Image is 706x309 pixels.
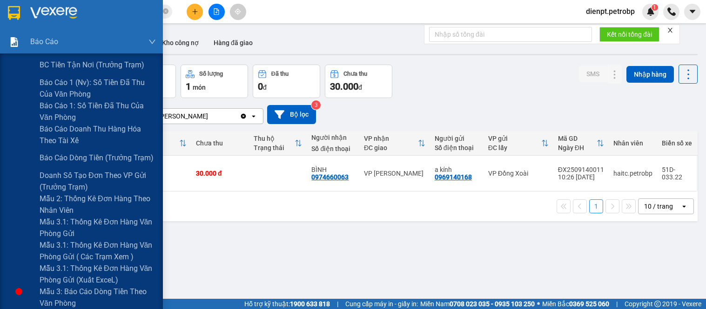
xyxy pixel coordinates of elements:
[206,32,260,54] button: Hàng đã giao
[484,131,553,156] th: Toggle SortBy
[40,77,156,100] span: Báo cáo 1 (nv): Số tiền đã thu của văn phòng
[684,4,700,20] button: caret-down
[579,66,607,82] button: SMS
[435,135,479,142] div: Người gửi
[40,123,156,146] span: Báo cáo doanh thu hàng hóa theo tài xế
[435,166,479,173] div: a kính
[364,144,418,151] div: ĐC giao
[364,135,418,142] div: VP nhận
[263,84,267,91] span: đ
[213,8,220,15] span: file-add
[358,84,362,91] span: đ
[192,8,198,15] span: plus
[148,38,156,46] span: down
[652,4,658,11] sup: 1
[235,8,241,15] span: aim
[435,144,479,151] div: Số điện thoại
[40,193,156,216] span: Mẫu 2: Thống kê đơn hàng theo nhân viên
[488,144,541,151] div: ĐC lấy
[249,131,307,156] th: Toggle SortBy
[680,203,688,210] svg: open
[662,166,692,181] div: 51D-033.22
[196,170,244,177] div: 30.000 đ
[267,105,316,124] button: Bộ lọc
[250,112,257,120] svg: open
[311,145,355,152] div: Số điện thoại
[450,300,535,308] strong: 0708 023 035 - 0935 103 250
[337,299,338,309] span: |
[589,199,603,213] button: 1
[343,71,367,77] div: Chưa thu
[163,8,168,14] span: close-circle
[616,299,618,309] span: |
[230,4,246,20] button: aim
[40,239,156,263] span: Mẫu 3.1: Thống kê đơn hàng văn phòng gửi ( các trạm xem )
[646,7,655,16] img: icon-new-feature
[613,139,652,147] div: Nhân viên
[420,299,535,309] span: Miền Nam
[8,6,20,20] img: logo-vxr
[9,37,19,47] img: solution-icon
[244,299,330,309] span: Hỗ trợ kỹ thuật:
[40,170,156,193] span: Doanh số tạo đơn theo VP gửi (trưởng trạm)
[254,144,295,151] div: Trạng thái
[542,299,609,309] span: Miền Bắc
[163,7,168,16] span: close-circle
[290,300,330,308] strong: 1900 633 818
[558,173,604,181] div: 10:26 [DATE]
[364,170,425,177] div: VP [PERSON_NAME]
[311,166,355,173] div: BÌNH
[311,134,355,141] div: Người nhận
[553,131,609,156] th: Toggle SortBy
[488,170,549,177] div: VP Đồng Xoài
[208,4,225,20] button: file-add
[429,27,592,42] input: Nhập số tổng đài
[654,301,661,307] span: copyright
[193,84,206,91] span: món
[199,71,223,77] div: Số lượng
[186,81,191,92] span: 1
[196,139,244,147] div: Chưa thu
[254,135,295,142] div: Thu hộ
[138,131,191,156] th: Toggle SortBy
[667,27,673,33] span: close
[40,216,156,239] span: Mẫu 3.1: Thống kê đơn hàng văn phòng gửi
[330,81,358,92] span: 30.000
[653,4,656,11] span: 1
[667,7,676,16] img: phone-icon
[253,65,320,98] button: Đã thu0đ
[40,263,156,286] span: Mẫu 3.1: Thống kê đơn hàng văn phòng gửi (Xuất ExceL)
[607,29,652,39] span: Kết nối tổng đài
[181,65,248,98] button: Số lượng1món
[558,166,604,173] div: ĐX2509140011
[626,66,674,83] button: Nhập hàng
[40,100,156,123] span: Báo cáo 1: Số tiền đã thu của văn phòng
[311,100,321,110] sup: 3
[40,286,156,309] span: Mẫu 3: Báo cáo dòng tiền theo văn phòng
[359,131,430,156] th: Toggle SortBy
[435,173,472,181] div: 0969140168
[569,300,609,308] strong: 0369 525 060
[345,299,418,309] span: Cung cấp máy in - giấy in:
[558,135,597,142] div: Mã GD
[155,32,206,54] button: Kho công nợ
[488,135,541,142] div: VP gửi
[311,173,349,181] div: 0974660063
[578,6,642,17] span: dienpt.petrobp
[613,170,652,177] div: haitc.petrobp
[187,4,203,20] button: plus
[558,144,597,151] div: Ngày ĐH
[537,302,540,306] span: ⚪️
[240,112,247,120] svg: Clear value
[209,112,210,121] input: Selected VP Minh Hưng.
[40,59,144,71] span: BC tiền tận nơi (trưởng trạm)
[599,27,659,42] button: Kết nối tổng đài
[688,7,697,16] span: caret-down
[662,139,692,147] div: Biển số xe
[271,71,289,77] div: Đã thu
[258,81,263,92] span: 0
[40,152,154,164] span: Báo cáo dòng tiền (trưởng trạm)
[30,36,58,47] span: Báo cáo
[148,112,208,121] div: VP [PERSON_NAME]
[325,65,392,98] button: Chưa thu30.000đ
